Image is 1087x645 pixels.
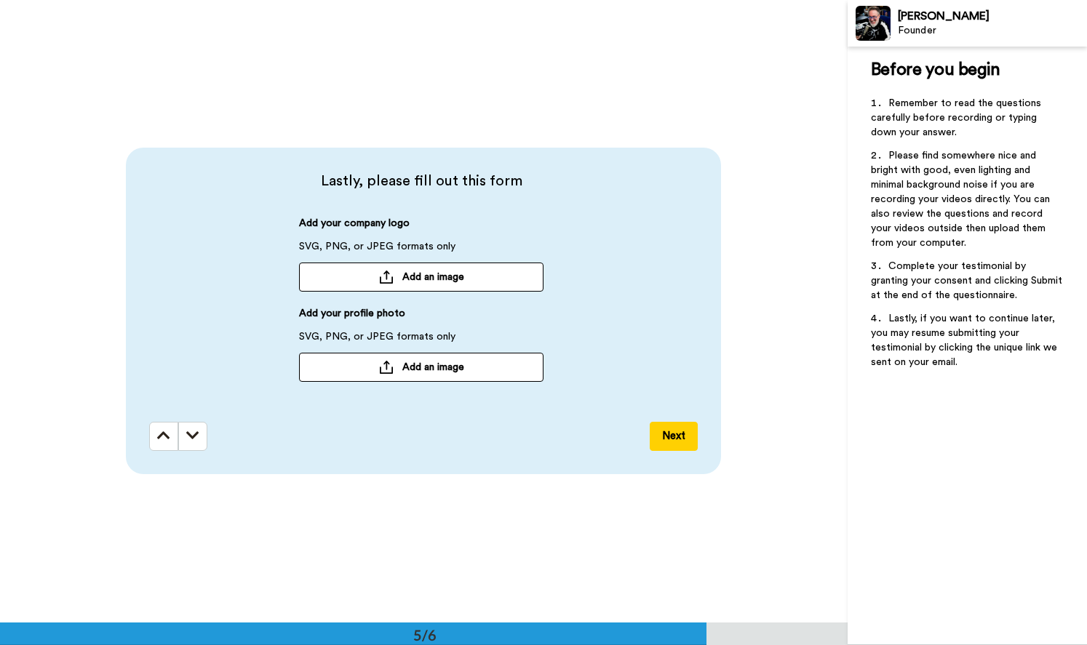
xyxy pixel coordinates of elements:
div: Founder [898,25,1086,37]
span: Lastly, if you want to continue later, you may resume submitting your testimonial by clicking the... [871,313,1060,367]
span: Add your profile photo [299,306,405,329]
div: [PERSON_NAME] [898,9,1086,23]
span: Remember to read the questions carefully before recording or typing down your answer. [871,98,1044,137]
button: Next [650,422,698,451]
span: Add an image [402,270,464,284]
span: Add an image [402,360,464,374]
span: Before you begin [871,61,1000,79]
span: Please find somewhere nice and bright with good, even lighting and minimal background noise if yo... [871,151,1053,248]
span: Complete your testimonial by granting your consent and clicking Submit at the end of the question... [871,261,1065,300]
span: Add your company logo [299,216,410,239]
span: SVG, PNG, or JPEG formats only [299,329,455,353]
img: Profile Image [856,6,891,41]
button: Add an image [299,263,543,292]
span: SVG, PNG, or JPEG formats only [299,239,455,263]
button: Add an image [299,353,543,382]
span: Lastly, please fill out this form [149,171,693,191]
div: 5/6 [390,625,460,645]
